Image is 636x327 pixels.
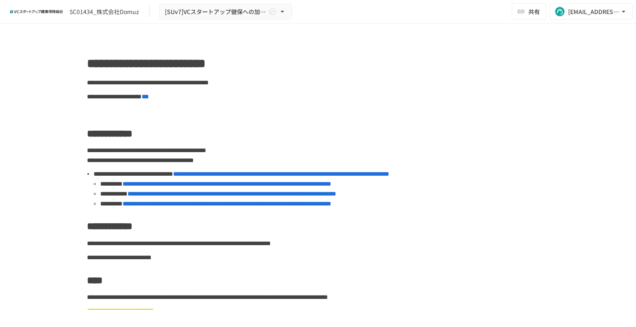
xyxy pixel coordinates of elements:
[550,3,633,20] button: [EMAIL_ADDRESS][DOMAIN_NAME]
[568,7,619,17] div: [EMAIL_ADDRESS][DOMAIN_NAME]
[159,4,292,20] button: [SUv7]VCスタートアップ健保への加入申請手続き
[10,5,63,18] img: ZDfHsVrhrXUoWEWGWYf8C4Fv4dEjYTEDCNvmL73B7ox
[512,3,547,20] button: 共有
[165,7,267,17] span: [SUv7]VCスタートアップ健保への加入申請手続き
[528,7,540,16] span: 共有
[70,7,139,16] div: SC01434_株式会社Domuz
